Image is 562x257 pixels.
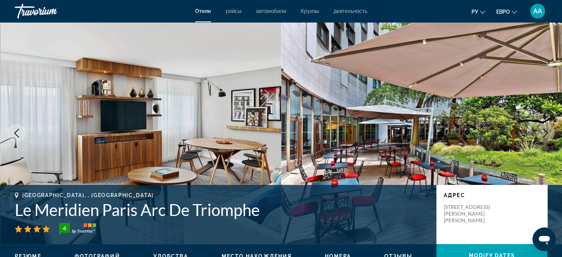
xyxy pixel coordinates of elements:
[471,9,478,15] font: ру
[15,200,429,219] h1: Le Meridien Paris Arc De Triomphe
[471,6,485,17] button: Изменить язык
[533,7,542,15] font: АА
[536,124,555,142] button: Next image
[301,8,319,14] a: Круизы
[256,8,286,14] a: автомобили
[334,8,367,14] a: деятельность
[226,8,241,14] a: рейсы
[532,227,556,251] iframe: Schaltfläche zum Öffnen des Messaging-Fensters
[57,224,72,233] div: 4
[59,223,96,235] img: TrustYou guest rating badge
[444,192,540,198] p: адрес
[496,6,517,17] button: Изменить валюту
[7,124,26,142] button: Previous image
[496,9,510,15] font: евро
[22,192,154,198] span: [GEOGRAPHIC_DATA], , [GEOGRAPHIC_DATA]
[195,8,211,14] a: Отели
[444,204,503,224] p: [STREET_ADDRESS][PERSON_NAME][PERSON_NAME]
[528,3,547,19] button: Меню пользователя
[15,1,89,21] a: Травориум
